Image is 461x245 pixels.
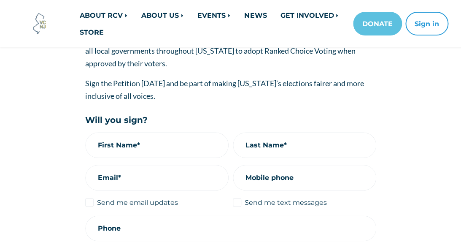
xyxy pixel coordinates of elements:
span: Sign the Petition [DATE] and be part of making [US_STATE]’s elections fairer and more inclusive o... [85,79,364,101]
img: Voter Choice NJ [28,12,51,35]
label: Send me text messages [245,197,327,207]
a: EVENTS [191,7,237,24]
a: DONATE [353,12,402,35]
span: Show your support for the , permitting all local governments throughout [US_STATE] to adopt Ranke... [85,33,367,68]
a: STORE [73,24,111,41]
a: ABOUT RCV [73,7,135,24]
a: ABOUT US [135,7,191,24]
button: Sign in or sign up [405,12,448,35]
h5: Will you sign? [85,115,376,125]
a: GET INVOLVED [273,7,345,24]
a: NEWS [237,7,273,24]
nav: Main navigation [73,7,439,41]
label: Send me email updates [97,197,178,207]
